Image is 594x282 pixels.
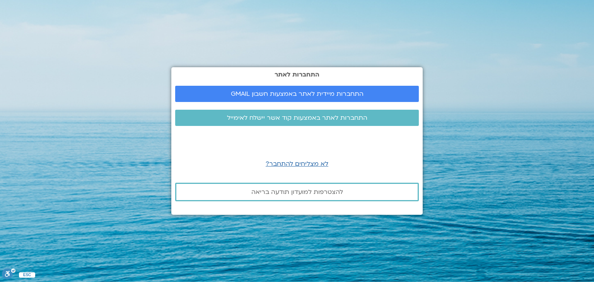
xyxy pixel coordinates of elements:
[231,90,364,97] span: התחברות מיידית לאתר באמצעות חשבון GMAIL
[175,110,419,126] a: התחברות לאתר באמצעות קוד אשר יישלח לאימייל
[227,114,367,121] span: התחברות לאתר באמצעות קוד אשר יישלח לאימייל
[175,86,419,102] a: התחברות מיידית לאתר באמצעות חשבון GMAIL
[266,160,328,168] a: לא מצליחים להתחבר?
[175,71,419,78] h2: התחברות לאתר
[251,189,343,195] span: להצטרפות למועדון תודעה בריאה
[175,183,419,201] a: להצטרפות למועדון תודעה בריאה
